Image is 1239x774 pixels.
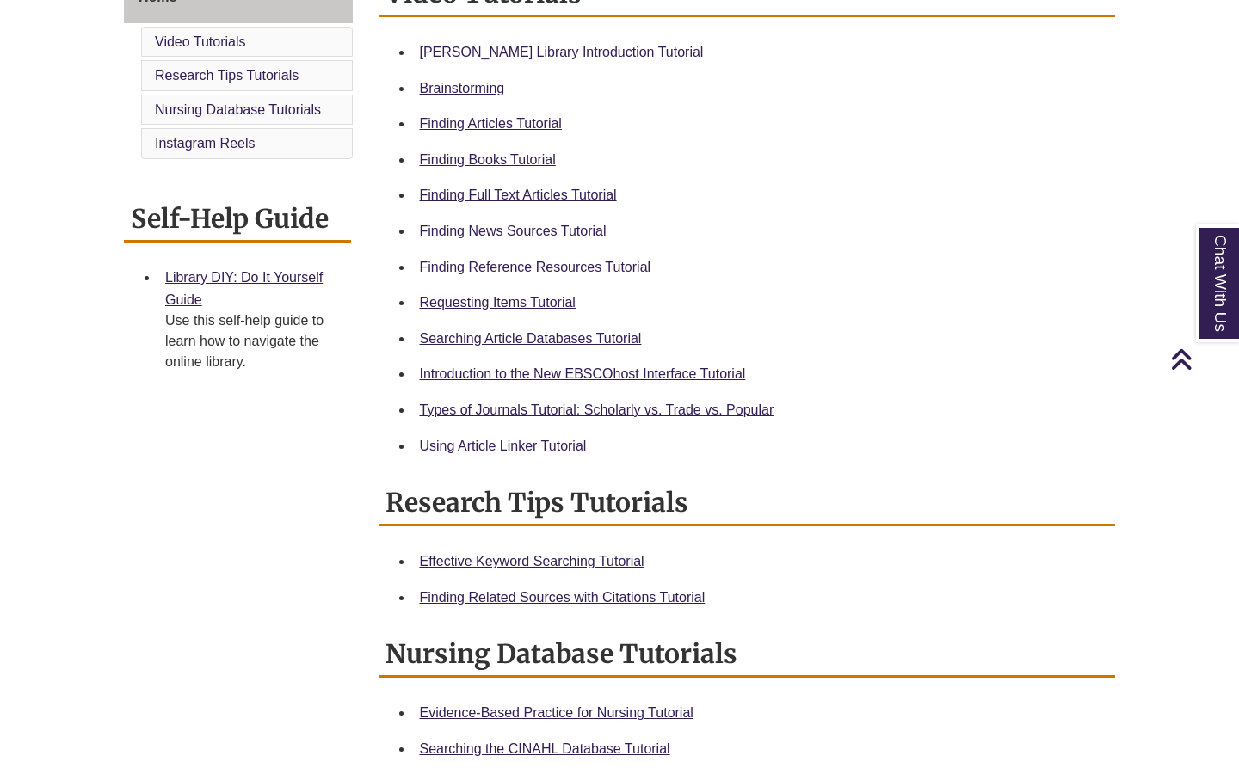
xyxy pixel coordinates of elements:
[420,260,651,274] a: Finding Reference Resources Tutorial
[420,439,587,453] a: Using Article Linker Tutorial
[379,632,1116,678] h2: Nursing Database Tutorials
[155,102,321,117] a: Nursing Database Tutorials
[124,197,351,243] h2: Self-Help Guide
[165,310,337,372] div: Use this self-help guide to learn how to navigate the online library.
[155,68,299,83] a: Research Tips Tutorials
[420,116,562,131] a: Finding Articles Tutorial
[420,402,774,417] a: Types of Journals Tutorial: Scholarly vs. Trade vs. Popular
[420,45,704,59] a: [PERSON_NAME] Library Introduction Tutorial
[420,295,576,310] a: Requesting Items Tutorial
[420,331,642,346] a: Searching Article Databases Tutorial
[420,187,617,202] a: Finding Full Text Articles Tutorial
[165,270,323,307] a: Library DIY: Do It Yourself Guide
[1170,347,1235,371] a: Back to Top
[420,705,693,720] a: Evidence-Based Practice for Nursing Tutorial
[420,554,644,568] a: Effective Keyword Searching Tutorial
[155,136,256,150] a: Instagram Reels
[420,590,706,605] a: Finding Related Sources with Citations Tutorial
[420,366,746,381] a: Introduction to the New EBSCOhost Interface Tutorial
[420,81,505,95] a: Brainstorming
[420,741,670,756] a: Searching the CINAHL Database Tutorial
[379,481,1116,526] h2: Research Tips Tutorials
[420,152,556,167] a: Finding Books Tutorial
[155,34,246,49] a: Video Tutorials
[420,224,607,238] a: Finding News Sources Tutorial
